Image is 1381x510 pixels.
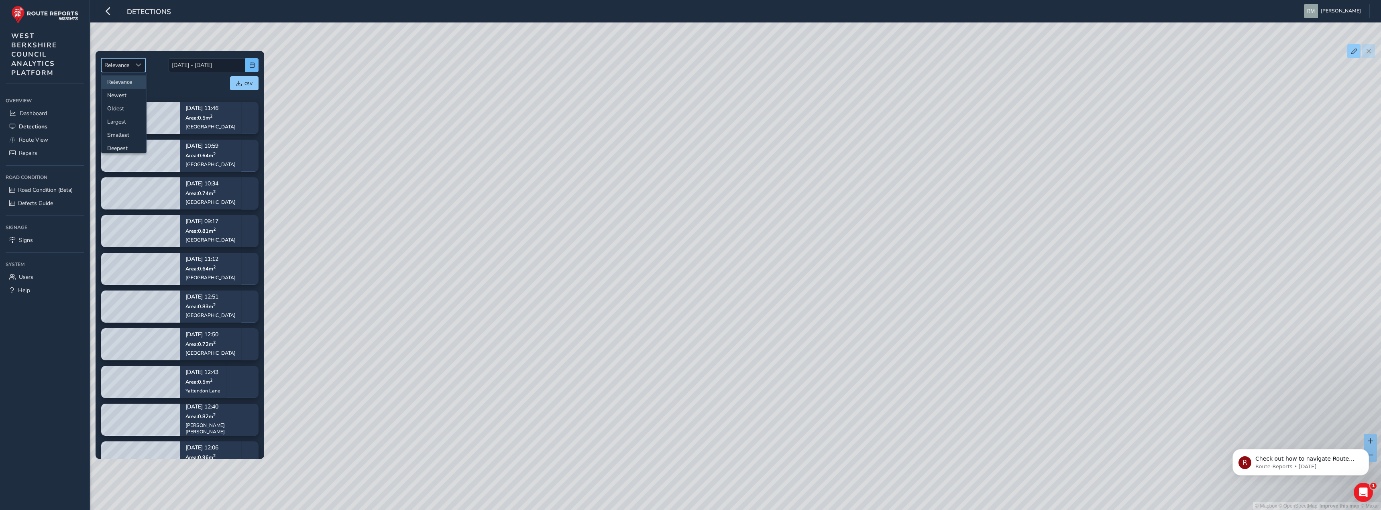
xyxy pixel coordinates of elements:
a: Road Condition (Beta) [6,183,84,197]
li: Relevance [102,75,146,89]
span: Repairs [19,149,37,157]
li: Oldest [102,102,146,115]
span: Area: 0.96 m [185,454,216,461]
span: Area: 0.5 m [185,114,212,121]
li: Deepest [102,142,146,155]
a: Detections [6,120,84,133]
p: [DATE] 12:40 [185,404,253,410]
span: Area: 0.81 m [185,228,216,234]
span: Area: 0.74 m [185,190,216,197]
sup: 2 [213,226,216,232]
span: Relevance [102,59,132,72]
span: WEST BERKSHIRE COUNCIL ANALYTICS PLATFORM [11,31,57,77]
sup: 2 [213,264,216,270]
div: [GEOGRAPHIC_DATA] [185,199,236,205]
div: [GEOGRAPHIC_DATA] [185,274,236,281]
span: Defects Guide [18,199,53,207]
sup: 2 [213,151,216,157]
a: Signs [6,234,84,247]
sup: 2 [210,377,212,383]
img: rr logo [11,6,78,24]
button: csv [230,76,259,90]
span: 1 [1370,483,1377,489]
p: [DATE] 10:59 [185,144,236,149]
a: Help [6,284,84,297]
span: Road Condition (Beta) [18,186,73,194]
p: [DATE] 12:43 [185,370,220,376]
p: [DATE] 09:17 [185,219,236,225]
sup: 2 [213,189,216,195]
sup: 2 [213,453,216,459]
span: Area: 0.72 m [185,341,216,347]
div: Yattendon Lane [185,388,220,394]
div: [GEOGRAPHIC_DATA] [185,237,236,243]
span: Area: 0.64 m [185,265,216,272]
sup: 2 [213,339,216,345]
div: [PERSON_NAME] [PERSON_NAME] [185,422,253,435]
span: Detections [127,7,171,18]
span: Help [18,286,30,294]
p: [DATE] 11:46 [185,106,236,112]
div: [GEOGRAPHIC_DATA] [185,312,236,319]
div: Signage [6,221,84,234]
sup: 2 [210,113,212,119]
a: Users [6,270,84,284]
iframe: Intercom live chat [1354,483,1373,502]
iframe: Intercom notifications message [1220,432,1381,488]
p: [DATE] 10:34 [185,181,236,187]
span: [PERSON_NAME] [1321,4,1361,18]
span: Area: 0.5 m [185,378,212,385]
div: [GEOGRAPHIC_DATA] [185,350,236,356]
span: Area: 0.82 m [185,413,216,420]
button: [PERSON_NAME] [1304,4,1364,18]
span: Dashboard [20,110,47,117]
span: csv [244,79,253,87]
span: Area: 0.83 m [185,303,216,310]
p: [DATE] 12:51 [185,295,236,300]
sup: 2 [213,412,216,418]
span: Signs [19,236,33,244]
div: Road Condition [6,171,84,183]
p: [DATE] 12:50 [185,332,236,338]
div: System [6,258,84,270]
div: [GEOGRAPHIC_DATA] [185,161,236,168]
div: [GEOGRAPHIC_DATA] [185,124,236,130]
a: Route View [6,133,84,146]
div: Overview [6,95,84,107]
li: Largest [102,115,146,128]
div: Sort by Date [132,59,145,72]
span: Route View [19,136,48,144]
p: [DATE] 12:06 [185,445,236,451]
a: Defects Guide [6,197,84,210]
img: diamond-layout [1304,4,1318,18]
a: Repairs [6,146,84,160]
span: Users [19,273,33,281]
li: Smallest [102,128,146,142]
span: Detections [19,123,47,130]
span: Area: 0.64 m [185,152,216,159]
sup: 2 [213,302,216,308]
li: Newest [102,89,146,102]
p: [DATE] 11:12 [185,257,236,262]
a: Dashboard [6,107,84,120]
